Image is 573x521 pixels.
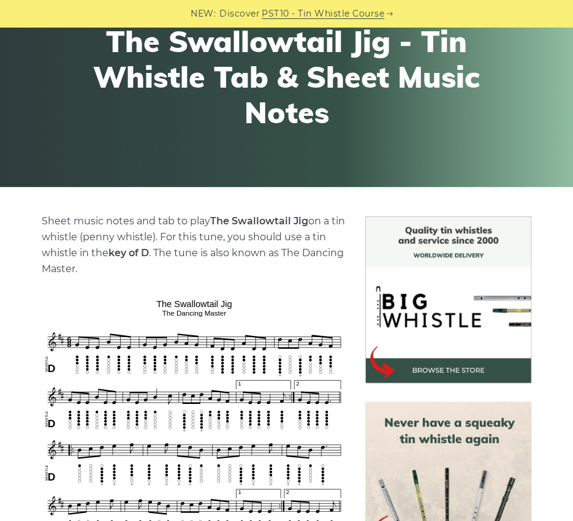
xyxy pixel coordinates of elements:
h1: The Swallowtail Jig - Tin Whistle Tab & Sheet Music Notes [61,24,512,130]
p: Sheet music notes and tab to play on a tin whistle (penny whistle). For this tune, you should use... [42,213,347,277]
a: PST10 - Tin Whistle Course [262,7,384,21]
span: Discover [219,7,260,21]
span: NEW: [191,7,216,21]
strong: The Swallowtail Jig [210,215,308,227]
strong: key of D [108,247,149,259]
img: BigWhistle Tin Whistle Store [365,216,532,383]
